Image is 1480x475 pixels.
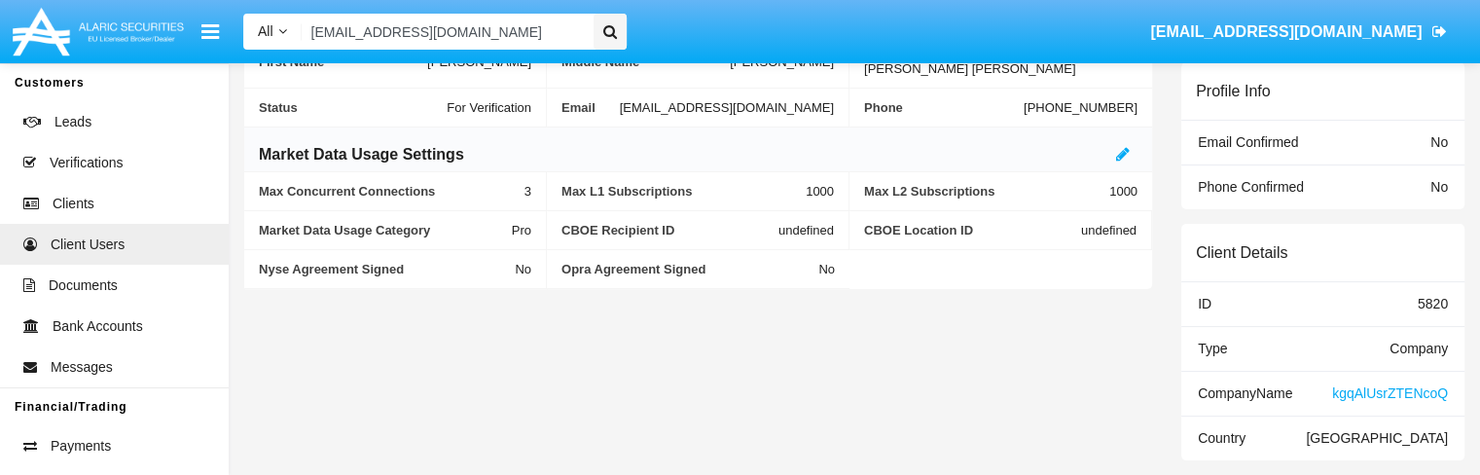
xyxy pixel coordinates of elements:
span: Status [259,100,447,115]
span: Verifications [50,153,123,173]
span: Client Users [51,235,125,255]
span: Max Concurrent Connections [259,184,524,199]
span: 1000 [1109,184,1137,199]
span: Company Name [1198,385,1292,401]
span: Opra Agreement Signed [561,262,818,276]
span: Messages [51,357,113,378]
h6: Profile Info [1196,82,1270,100]
h6: Client Details [1196,243,1287,262]
span: Leads [54,112,91,132]
span: Phone Confirmed [1198,179,1304,195]
span: Nyse Agreement Signed [259,262,515,276]
span: Documents [49,275,118,296]
h6: Market Data Usage Settings [259,144,464,165]
span: [GEOGRAPHIC_DATA] [1306,430,1448,446]
span: For Verification [447,100,531,115]
span: ID [1198,296,1211,311]
span: Pro [512,223,531,237]
img: Logo image [10,3,187,60]
a: [EMAIL_ADDRESS][DOMAIN_NAME] [1141,5,1456,59]
span: 5820 [1418,296,1448,311]
span: No [1430,134,1448,150]
span: undefined [778,223,834,237]
span: All [258,23,273,39]
a: All [243,21,302,42]
span: [EMAIL_ADDRESS][DOMAIN_NAME] [1150,23,1422,40]
span: 3 [524,184,531,199]
span: Max L2 Subscriptions [864,184,1109,199]
span: Max L1 Subscriptions [561,184,806,199]
span: [PHONE_NUMBER] [1024,100,1137,115]
span: CBOE Location ID [864,223,1081,237]
span: Country [1198,430,1245,446]
span: Email Confirmed [1198,134,1298,150]
span: CBOE Recipient ID [561,223,778,237]
input: Search [302,14,587,50]
span: Bank Accounts [53,316,143,337]
span: Market Data Usage Category [259,223,512,237]
span: kgqAlUsrZTENcoQ [1332,385,1448,401]
span: undefined [1081,223,1137,237]
span: No [515,262,531,276]
span: Payments [51,436,111,457]
span: No [1430,179,1448,195]
span: No [818,262,835,276]
span: 1000 [806,184,834,199]
span: [PERSON_NAME] [PERSON_NAME] [864,61,1075,76]
span: Type [1198,341,1227,356]
span: Phone [864,100,1024,115]
span: [EMAIL_ADDRESS][DOMAIN_NAME] [620,100,834,115]
span: Clients [53,194,94,214]
span: Company [1390,341,1448,356]
span: Email [561,100,620,115]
